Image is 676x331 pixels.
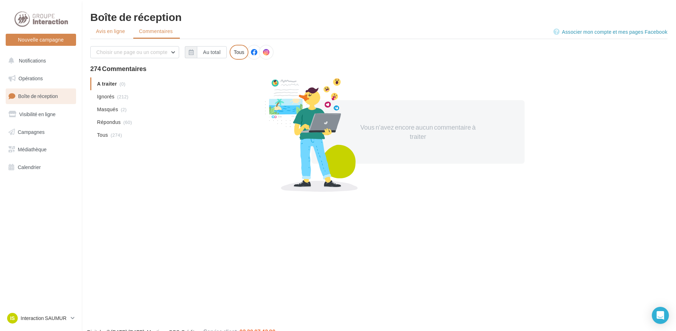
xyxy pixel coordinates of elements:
span: (60) [123,119,132,125]
p: Interaction SAUMUR [21,315,68,322]
span: Campagnes [18,129,45,135]
span: Opérations [18,75,43,81]
a: Visibilité en ligne [4,107,77,122]
a: Boîte de réception [4,88,77,104]
button: Au total [197,46,226,58]
div: Boîte de réception [90,11,667,22]
span: Visibilité en ligne [19,111,55,117]
a: Associer mon compte et mes pages Facebook [553,28,667,36]
a: Médiathèque [4,142,77,157]
a: Opérations [4,71,77,86]
span: (2) [121,107,127,112]
a: Campagnes [4,125,77,140]
span: Masqués [97,106,118,113]
div: Vous n'avez encore aucun commentaire à traiter [357,123,479,141]
span: Avis en ligne [96,28,125,35]
button: Nouvelle campagne [6,34,76,46]
span: Répondus [97,119,121,126]
span: Ignorés [97,93,114,100]
span: (274) [111,132,122,138]
a: IS Interaction SAUMUR [6,311,76,325]
button: Notifications [4,53,75,68]
span: Notifications [19,58,46,64]
span: (212) [117,94,129,99]
span: IS [10,315,15,322]
span: Boîte de réception [18,93,58,99]
div: Tous [230,45,249,60]
span: Tous [97,131,108,139]
div: 274 Commentaires [90,65,667,72]
a: Calendrier [4,160,77,175]
button: Au total [185,46,226,58]
span: Calendrier [18,164,41,170]
span: Médiathèque [18,146,47,152]
div: Open Intercom Messenger [652,307,669,324]
button: Choisir une page ou un compte [90,46,179,58]
span: Choisir une page ou un compte [96,49,167,55]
